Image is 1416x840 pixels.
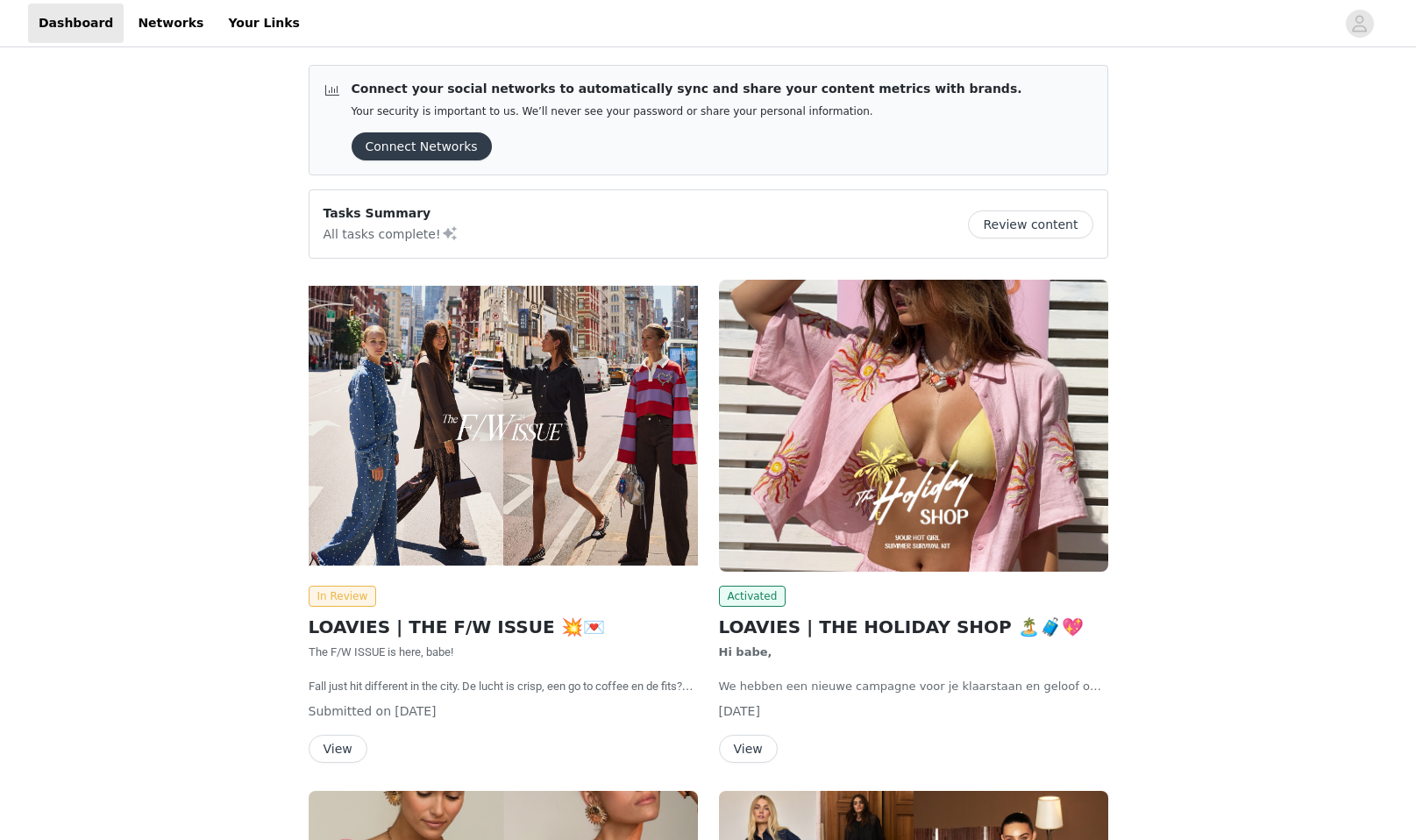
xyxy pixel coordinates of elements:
[309,743,367,756] a: View
[719,614,1108,640] h2: LOAVIES | THE HOLIDAY SHOP 🏝️🧳💖
[127,4,214,43] a: Networks
[719,645,772,658] strong: Hi babe,
[309,645,453,658] span: The F/W ISSUE is here, babe!
[309,704,392,718] span: Submitted on
[719,704,760,718] span: [DATE]
[719,743,778,756] a: View
[28,4,124,43] a: Dashboard
[309,680,694,744] span: Fall just hit different in the city. De lucht is crisp, een go to coffee en de fits? On point. De...
[309,586,377,607] span: In Review
[324,204,459,223] p: Tasks Summary
[719,586,786,607] span: Activated
[309,614,698,640] h2: LOAVIES | THE F/W ISSUE 💥💌
[719,735,778,763] button: View
[309,735,367,763] button: View
[719,280,1108,572] img: LOAVIES
[1351,10,1368,38] div: avatar
[395,704,436,718] span: [DATE]
[352,105,1022,118] p: Your security is important to us. We’ll never see your password or share your personal information.
[309,280,698,572] img: LOAVIES
[968,210,1092,238] button: Review content
[352,132,492,160] button: Connect Networks
[352,80,1022,98] p: Connect your social networks to automatically sync and share your content metrics with brands.
[217,4,310,43] a: Your Links
[719,678,1108,695] p: We hebben een nieuwe campagne voor je klaarstaan en geloof ons: deze wil je inpakken vóór je koff...
[324,223,459,244] p: All tasks complete!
